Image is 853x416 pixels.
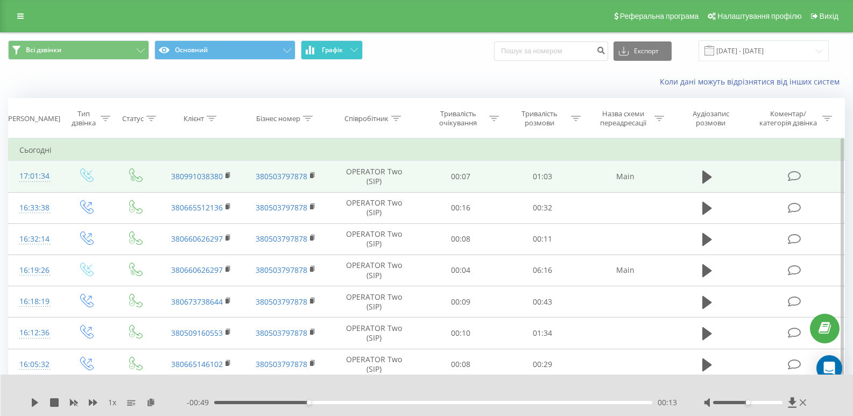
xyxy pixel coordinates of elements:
[328,286,420,318] td: OPERATOR Two (SIP)
[322,46,343,54] span: Графік
[26,46,61,54] span: Всі дзвінки
[420,192,502,223] td: 00:16
[171,265,223,275] a: 380660626297
[256,328,307,338] a: 380503797878
[583,255,668,286] td: Main
[256,234,307,244] a: 380503797878
[757,109,820,128] div: Коментар/категорія дзвінка
[19,260,50,281] div: 16:19:26
[420,349,502,380] td: 00:08
[420,318,502,349] td: 00:10
[502,318,583,349] td: 01:34
[344,114,389,123] div: Співробітник
[660,76,845,87] a: Коли дані можуть відрізнятися вiд інших систем
[171,297,223,307] a: 380673738644
[184,114,204,123] div: Клієнт
[19,291,50,312] div: 16:18:19
[171,171,223,181] a: 380991038380
[620,12,699,20] span: Реферальна програма
[19,198,50,218] div: 16:33:38
[678,109,744,128] div: Аудіозапис розмови
[658,397,677,408] span: 00:13
[614,41,672,61] button: Експорт
[171,202,223,213] a: 380665512136
[420,161,502,192] td: 00:07
[307,400,311,405] div: Accessibility label
[256,265,307,275] a: 380503797878
[502,349,583,380] td: 00:29
[187,397,214,408] span: - 00:49
[502,255,583,286] td: 06:16
[301,40,363,60] button: Графік
[328,349,420,380] td: OPERATOR Two (SIP)
[6,114,60,123] div: [PERSON_NAME]
[420,223,502,255] td: 00:08
[502,286,583,318] td: 00:43
[328,161,420,192] td: OPERATOR Two (SIP)
[583,161,668,192] td: Main
[820,12,838,20] span: Вихід
[171,234,223,244] a: 380660626297
[19,354,50,375] div: 16:05:32
[171,359,223,369] a: 380665146102
[108,397,116,408] span: 1 x
[717,12,801,20] span: Налаштування профілю
[328,255,420,286] td: OPERATOR Two (SIP)
[171,328,223,338] a: 380509160553
[494,41,608,61] input: Пошук за номером
[256,297,307,307] a: 380503797878
[19,166,50,187] div: 17:01:34
[420,286,502,318] td: 00:09
[9,139,845,161] td: Сьогодні
[502,192,583,223] td: 00:32
[594,109,652,128] div: Назва схеми переадресації
[429,109,487,128] div: Тривалість очікування
[420,255,502,286] td: 00:04
[328,223,420,255] td: OPERATOR Two (SIP)
[745,400,750,405] div: Accessibility label
[8,40,149,60] button: Всі дзвінки
[502,223,583,255] td: 00:11
[70,109,97,128] div: Тип дзвінка
[19,229,50,250] div: 16:32:14
[816,355,842,381] div: Open Intercom Messenger
[19,322,50,343] div: 16:12:36
[256,114,300,123] div: Бізнес номер
[256,171,307,181] a: 380503797878
[511,109,568,128] div: Тривалість розмови
[328,318,420,349] td: OPERATOR Two (SIP)
[154,40,295,60] button: Основний
[256,202,307,213] a: 380503797878
[502,161,583,192] td: 01:03
[256,359,307,369] a: 380503797878
[122,114,144,123] div: Статус
[328,192,420,223] td: OPERATOR Two (SIP)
